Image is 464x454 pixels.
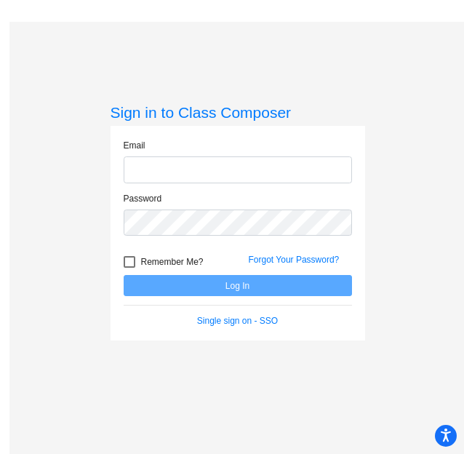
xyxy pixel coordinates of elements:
[124,139,145,152] label: Email
[111,103,365,122] h3: Sign in to Class Composer
[197,316,278,326] a: Single sign on - SSO
[141,253,204,271] span: Remember Me?
[124,275,352,296] button: Log In
[249,255,340,265] a: Forgot Your Password?
[124,192,162,205] label: Password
